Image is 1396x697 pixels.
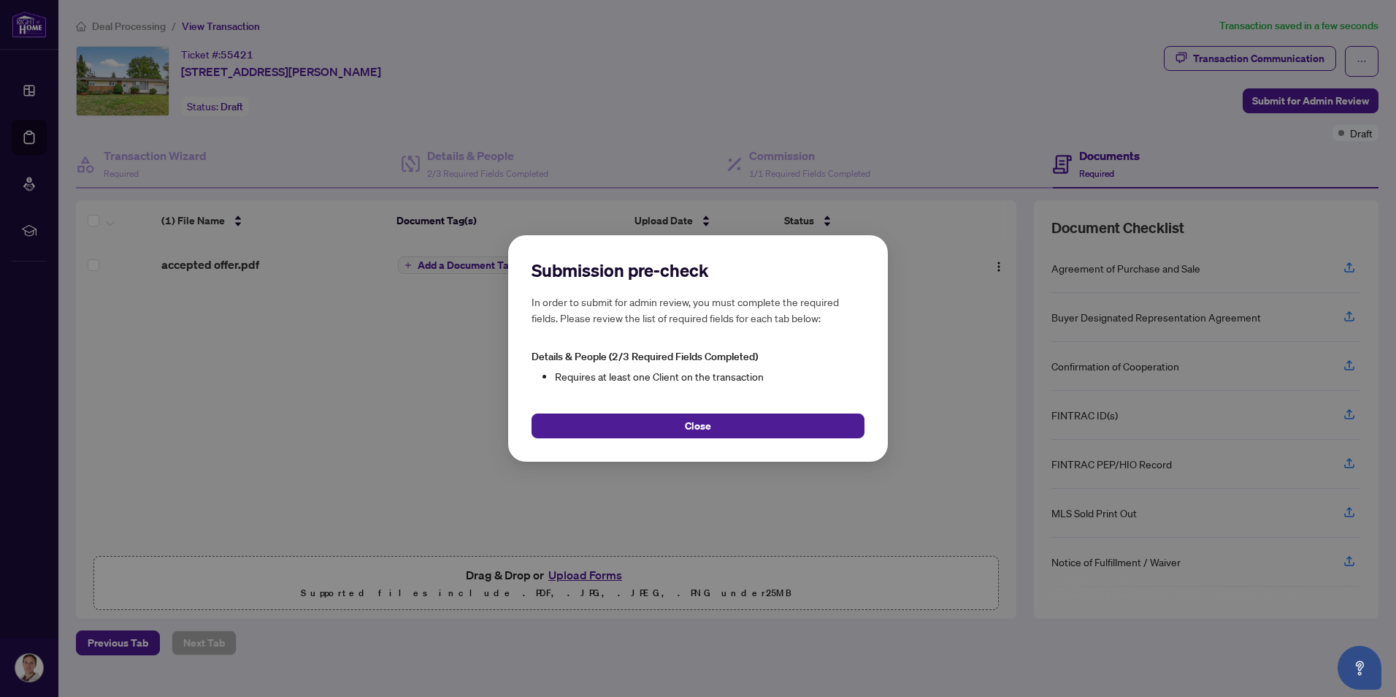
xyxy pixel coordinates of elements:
[532,414,864,438] button: Close
[532,259,864,282] h2: Submission pre-check
[685,414,711,438] span: Close
[555,368,864,384] li: Requires at least one Client on the transaction
[532,350,758,363] span: Details & People (2/3 Required Fields Completed)
[1338,646,1381,690] button: Open asap
[532,294,864,326] h5: In order to submit for admin review, you must complete the required fields. Please review the lis...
